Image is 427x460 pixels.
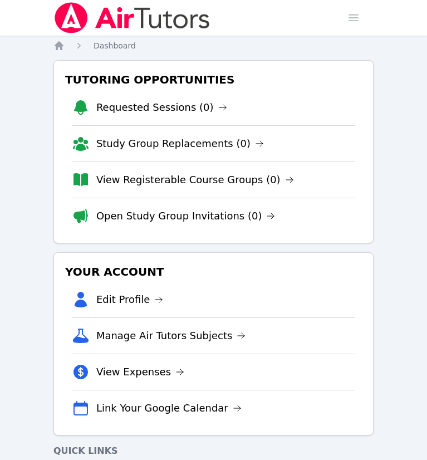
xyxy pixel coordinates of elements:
a: Edit Profile [96,292,164,307]
nav: Breadcrumb [53,40,374,51]
h4: Quick Links [53,444,374,458]
a: Dashboard [94,40,136,51]
a: Study Group Replacements (0) [96,136,264,151]
a: View Expenses [96,364,184,380]
span: Dashboard [94,41,136,50]
a: Open Study Group Invitations (0) [96,208,276,224]
img: Air Tutors [53,2,211,33]
a: Link Your Google Calendar [96,400,242,416]
h3: Your Account [63,262,364,282]
h3: Tutoring Opportunities [63,70,364,90]
a: Requested Sessions (0) [96,100,227,115]
a: Manage Air Tutors Subjects [96,328,246,344]
a: View Registerable Course Groups (0) [96,172,294,188]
